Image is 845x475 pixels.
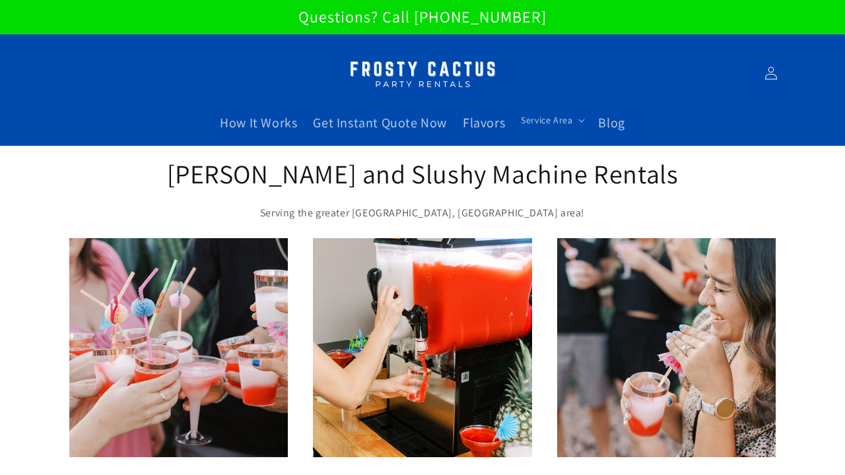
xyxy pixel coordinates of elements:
[165,204,680,223] p: Serving the greater [GEOGRAPHIC_DATA], [GEOGRAPHIC_DATA] area!
[521,114,572,126] span: Service Area
[513,106,590,134] summary: Service Area
[598,114,625,131] span: Blog
[165,156,680,191] h2: [PERSON_NAME] and Slushy Machine Rentals
[305,106,455,139] a: Get Instant Quote Now
[220,114,297,131] span: How It Works
[313,114,447,131] span: Get Instant Quote Now
[340,53,505,94] img: Margarita Machine Rental in Scottsdale, Phoenix, Tempe, Chandler, Gilbert, Mesa and Maricopa
[590,106,632,139] a: Blog
[212,106,305,139] a: How It Works
[455,106,513,139] a: Flavors
[463,114,505,131] span: Flavors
